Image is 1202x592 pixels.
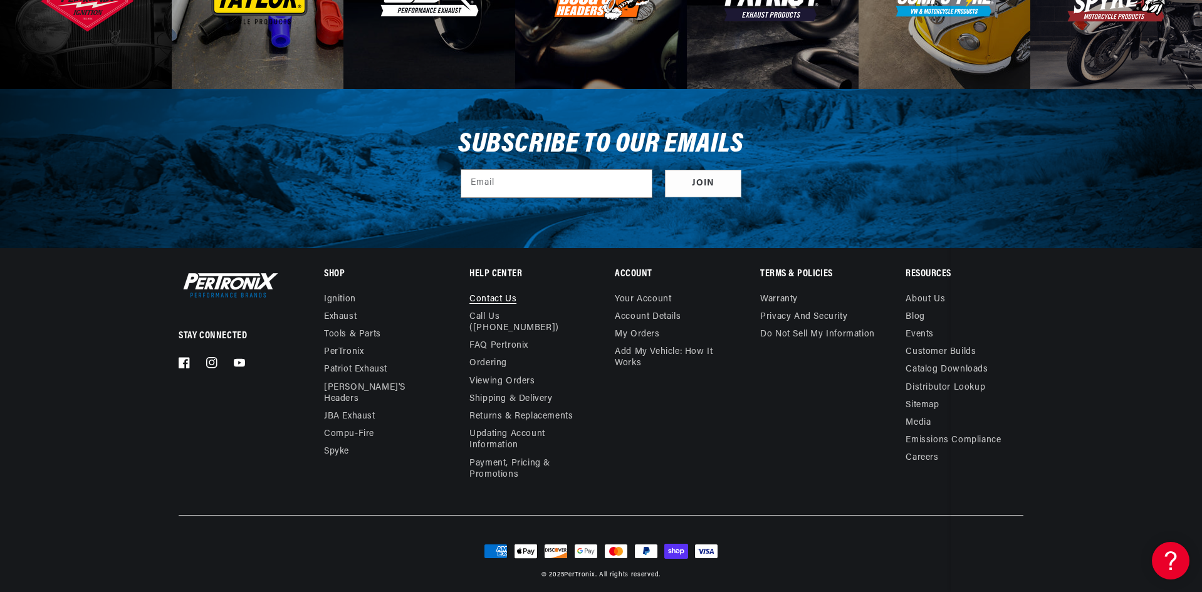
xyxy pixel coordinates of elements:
[906,379,985,397] a: Distributor Lookup
[760,294,798,308] a: Warranty
[179,330,283,343] p: Stay Connected
[615,308,681,326] a: Account details
[906,432,1001,449] a: Emissions compliance
[469,294,516,308] a: Contact us
[906,343,976,361] a: Customer Builds
[906,326,934,343] a: Events
[760,308,847,326] a: Privacy and Security
[469,408,573,425] a: Returns & Replacements
[906,449,938,467] a: Careers
[599,571,661,578] small: All rights reserved.
[324,379,432,408] a: [PERSON_NAME]'s Headers
[469,390,552,408] a: Shipping & Delivery
[324,361,387,378] a: Patriot Exhaust
[541,571,597,578] small: © 2025 .
[615,326,659,343] a: My orders
[906,361,988,378] a: Catalog Downloads
[469,337,528,355] a: FAQ Pertronix
[461,170,652,197] input: Email
[665,170,741,198] button: Subscribe
[469,455,587,484] a: Payment, Pricing & Promotions
[906,414,931,432] a: Media
[615,343,732,372] a: Add My Vehicle: How It Works
[324,308,357,326] a: Exhaust
[324,425,374,443] a: Compu-Fire
[469,308,577,337] a: Call Us ([PHONE_NUMBER])
[906,308,924,326] a: Blog
[760,326,875,343] a: Do not sell my information
[179,270,279,300] img: Pertronix
[906,294,945,308] a: About Us
[469,425,577,454] a: Updating Account Information
[324,294,356,308] a: Ignition
[615,294,671,308] a: Your account
[469,355,507,372] a: Ordering
[324,408,375,425] a: JBA Exhaust
[906,397,939,414] a: Sitemap
[469,373,535,390] a: Viewing Orders
[324,443,349,460] a: Spyke
[324,343,363,361] a: PerTronix
[564,571,595,578] a: PerTronix
[324,326,381,343] a: Tools & Parts
[458,133,744,157] h3: Subscribe to our emails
